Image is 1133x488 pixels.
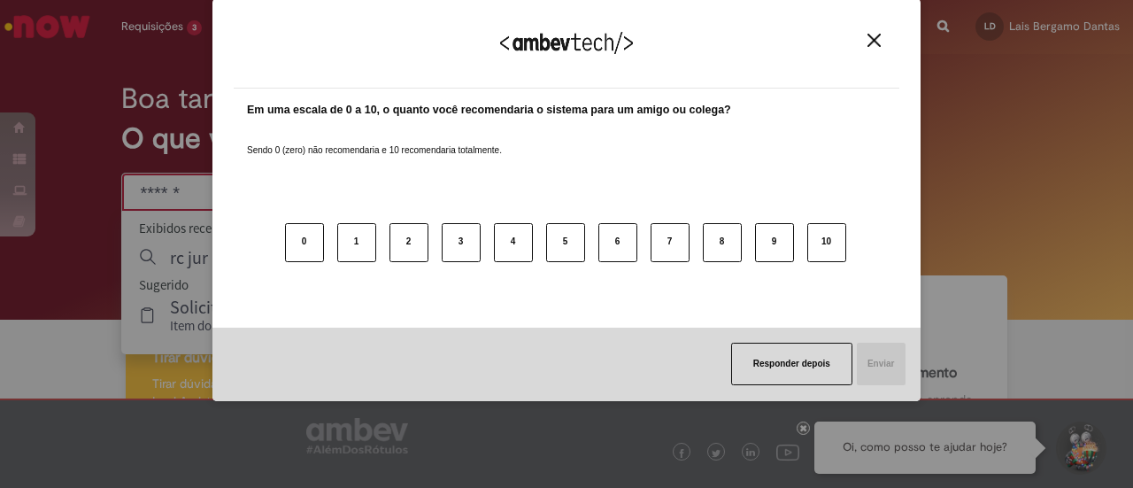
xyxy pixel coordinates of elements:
button: 1 [337,223,376,262]
img: Logo Ambevtech [500,32,633,54]
button: 5 [546,223,585,262]
img: Close [867,34,881,47]
button: 9 [755,223,794,262]
button: 7 [651,223,690,262]
button: 2 [389,223,428,262]
button: 8 [703,223,742,262]
button: Close [862,33,886,48]
button: Responder depois [731,343,852,385]
button: 6 [598,223,637,262]
button: 3 [442,223,481,262]
button: 0 [285,223,324,262]
button: 4 [494,223,533,262]
button: 10 [807,223,846,262]
label: Sendo 0 (zero) não recomendaria e 10 recomendaria totalmente. [247,123,502,157]
label: Em uma escala de 0 a 10, o quanto você recomendaria o sistema para um amigo ou colega? [247,102,731,119]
